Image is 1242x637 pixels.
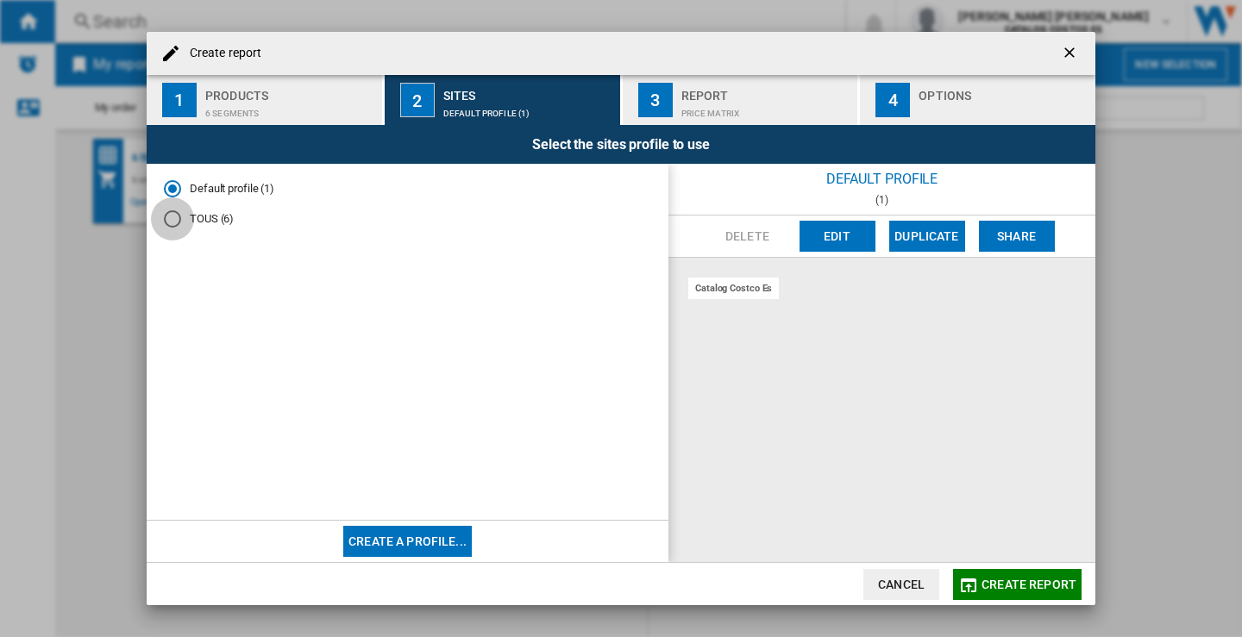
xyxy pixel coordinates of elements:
button: Create report [953,569,1082,600]
button: 2 Sites Default profile (1) [385,75,622,125]
button: Delete [710,221,786,252]
div: catalog costco es [688,278,779,299]
md-radio-button: TOUS (6) [164,211,651,228]
button: Create a profile... [343,526,472,557]
div: 2 [400,83,435,117]
div: (1) [668,194,1095,206]
button: 3 Report Price Matrix [623,75,860,125]
button: 1 Products 6 segments [147,75,384,125]
div: 6 segments [205,100,375,118]
div: Report [681,82,851,100]
button: Edit [800,221,875,252]
div: 3 [638,83,673,117]
button: Duplicate [889,221,965,252]
div: 1 [162,83,197,117]
ng-md-icon: getI18NText('BUTTONS.CLOSE_DIALOG') [1061,44,1082,65]
button: 4 Options [860,75,1095,125]
button: Cancel [863,569,939,600]
button: getI18NText('BUTTONS.CLOSE_DIALOG') [1054,36,1088,71]
h4: Create report [181,45,261,62]
div: Select the sites profile to use [147,125,1095,164]
div: Products [205,82,375,100]
div: Price Matrix [681,100,851,118]
div: Options [919,82,1088,100]
md-radio-button: Default profile (1) [164,181,651,197]
button: Share [979,221,1055,252]
div: Default profile [668,164,1095,194]
div: Default profile (1) [443,100,613,118]
div: 4 [875,83,910,117]
div: Sites [443,82,613,100]
span: Create report [982,578,1076,591]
